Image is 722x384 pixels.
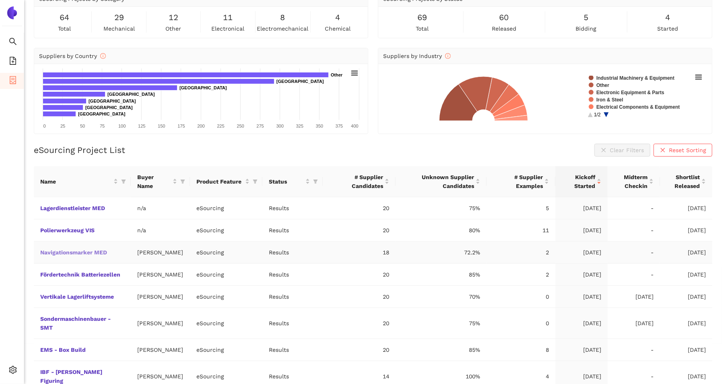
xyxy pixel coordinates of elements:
td: Results [262,264,323,286]
td: 72.2% [396,242,487,264]
text: 375 [336,124,343,128]
text: Electrical Components & Equipment [596,104,680,110]
span: # Supplier Examples [493,173,543,190]
span: close [660,147,666,154]
span: Suppliers by Country [39,53,106,59]
td: n/a [131,197,190,219]
span: electromechanical [257,24,309,33]
td: eSourcing [190,197,262,219]
th: this column's title is Midterm Checkin,this column is sortable [608,166,660,197]
td: [DATE] [608,286,660,308]
span: 12 [169,11,178,24]
td: Results [262,308,323,339]
span: Kickoff Started [562,173,595,190]
text: Other [331,72,343,77]
td: [DATE] [555,339,608,361]
span: container [9,73,17,89]
span: other [166,24,182,33]
td: 70% [396,286,487,308]
td: [PERSON_NAME] [131,242,190,264]
td: Results [262,197,323,219]
span: filter [120,175,128,188]
td: 85% [396,339,487,361]
span: search [9,35,17,51]
span: 4 [335,11,340,24]
th: this column's title is # Supplier Examples,this column is sortable [487,166,555,197]
text: [GEOGRAPHIC_DATA] [85,105,133,110]
text: 350 [316,124,323,128]
td: [DATE] [660,286,712,308]
text: 225 [217,124,224,128]
td: - [608,242,660,264]
text: 75 [100,124,105,128]
td: eSourcing [190,339,262,361]
td: - [608,264,660,286]
td: 5 [487,197,555,219]
text: Other [596,83,609,88]
td: eSourcing [190,308,262,339]
td: 20 [323,197,396,219]
td: 11 [487,219,555,242]
td: 2 [487,264,555,286]
span: started [658,24,679,33]
span: filter [313,179,318,184]
span: 29 [114,11,124,24]
td: [DATE] [555,197,608,219]
td: [PERSON_NAME] [131,339,190,361]
td: 0 [487,286,555,308]
span: total [58,24,71,33]
span: info-circle [445,53,451,59]
span: 64 [60,11,69,24]
span: 11 [223,11,233,24]
td: [DATE] [555,286,608,308]
th: this column's title is Shortlist Released,this column is sortable [660,166,712,197]
text: 300 [276,124,284,128]
text: 250 [237,124,244,128]
span: 69 [417,11,427,24]
td: 75% [396,197,487,219]
td: [DATE] [555,264,608,286]
td: Results [262,219,323,242]
span: filter [121,179,126,184]
td: Results [262,339,323,361]
text: 1/2 [594,112,601,118]
td: [DATE] [660,219,712,242]
th: this column's title is Status,this column is sortable [262,166,323,197]
text: [GEOGRAPHIC_DATA] [276,79,324,84]
text: Industrial Machinery & Equipment [596,75,675,81]
td: 80% [396,219,487,242]
text: 150 [158,124,165,128]
text: [GEOGRAPHIC_DATA] [107,92,155,97]
td: eSourcing [190,286,262,308]
th: this column's title is Name,this column is sortable [34,166,131,197]
span: bidding [576,24,596,33]
span: Buyer Name [137,173,171,190]
span: released [492,24,516,33]
text: 25 [60,124,65,128]
span: Name [40,177,112,186]
span: 8 [281,11,285,24]
text: [GEOGRAPHIC_DATA] [78,111,126,116]
text: Electronic Equipment & Parts [596,90,664,95]
th: this column's title is # Supplier Candidates,this column is sortable [323,166,396,197]
span: file-add [9,54,17,70]
span: Reset Sorting [669,146,706,155]
td: Results [262,242,323,264]
text: 325 [296,124,303,128]
td: [DATE] [555,308,608,339]
span: total [416,24,429,33]
td: eSourcing [190,264,262,286]
td: n/a [131,219,190,242]
td: 85% [396,264,487,286]
td: 0 [487,308,555,339]
text: 200 [197,124,204,128]
td: [DATE] [660,339,712,361]
text: Iron & Steel [596,97,623,103]
span: 60 [499,11,509,24]
span: filter [179,171,187,192]
td: [PERSON_NAME] [131,308,190,339]
td: - [608,197,660,219]
td: - [608,219,660,242]
text: 400 [351,124,358,128]
span: # Supplier Candidates [329,173,384,190]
